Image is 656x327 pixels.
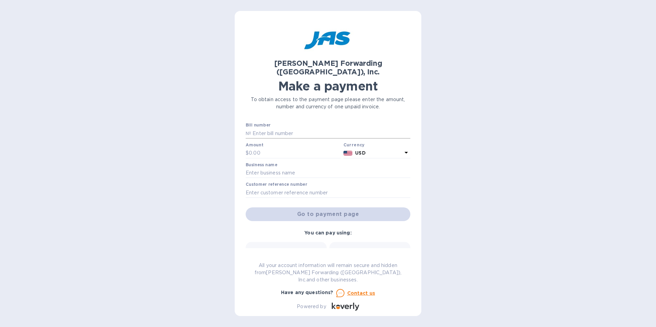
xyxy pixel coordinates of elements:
h1: Make a payment [246,79,410,93]
b: [PERSON_NAME] Forwarding ([GEOGRAPHIC_DATA]), Inc. [274,59,382,76]
b: You can pay using: [304,230,351,235]
img: USD [343,151,353,156]
label: Bill number [246,123,270,128]
label: Customer reference number [246,183,307,187]
p: № [246,130,251,137]
p: $ [246,149,249,157]
b: Have any questions? [281,290,333,295]
label: Business name [246,163,277,167]
b: USD [355,150,365,156]
u: Contact us [347,290,375,296]
input: Enter bill number [251,128,410,138]
input: Enter business name [246,168,410,178]
input: 0.00 [249,148,341,158]
p: To obtain access to the payment page please enter the amount, number and currency of one unpaid i... [246,96,410,110]
input: Enter customer reference number [246,187,410,198]
p: Powered by [297,303,326,310]
b: Currency [343,142,365,147]
label: Amount [246,143,263,147]
p: All your account information will remain secure and hidden from [PERSON_NAME] Forwarding ([GEOGRA... [246,262,410,283]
